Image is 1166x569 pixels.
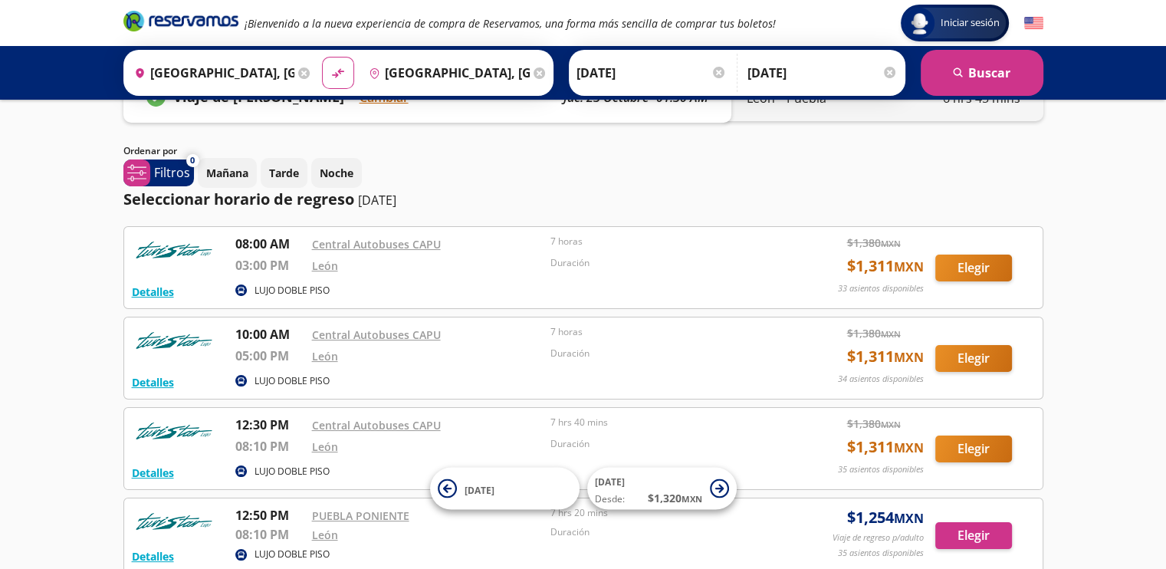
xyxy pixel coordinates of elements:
[255,548,330,561] p: LUJO DOBLE PISO
[132,416,216,446] img: RESERVAMOS
[648,490,702,506] span: $ 1,320
[595,475,625,488] span: [DATE]
[123,188,354,211] p: Seleccionar horario de regreso
[312,327,441,342] a: Central Autobuses CAPU
[190,154,195,167] span: 0
[312,508,409,523] a: PUEBLA PONIENTE
[894,258,924,275] small: MXN
[123,144,177,158] p: Ordenar por
[312,418,441,433] a: Central Autobuses CAPU
[550,416,782,429] p: 7 hrs 40 mins
[255,374,330,388] p: LUJO DOBLE PISO
[235,525,304,544] p: 08:10 PM
[894,349,924,366] small: MXN
[847,325,901,341] span: $ 1,380
[235,256,304,275] p: 03:00 PM
[847,255,924,278] span: $ 1,311
[847,436,924,459] span: $ 1,311
[1024,14,1043,33] button: English
[550,347,782,360] p: Duración
[682,493,702,505] small: MXN
[881,419,901,430] small: MXN
[838,463,924,476] p: 35 asientos disponibles
[847,345,924,368] span: $ 1,311
[261,158,307,188] button: Tarde
[128,54,295,92] input: Buscar Origen
[935,436,1012,462] button: Elegir
[838,547,924,560] p: 35 asientos disponibles
[550,325,782,339] p: 7 horas
[550,256,782,270] p: Duración
[255,465,330,479] p: LUJO DOBLE PISO
[235,235,304,253] p: 08:00 AM
[132,235,216,265] img: RESERVAMOS
[847,506,924,529] span: $ 1,254
[935,255,1012,281] button: Elegir
[206,165,248,181] p: Mañana
[550,437,782,451] p: Duración
[921,50,1043,96] button: Buscar
[198,158,257,188] button: Mañana
[235,437,304,456] p: 08:10 PM
[132,506,216,537] img: RESERVAMOS
[847,416,901,432] span: $ 1,380
[881,238,901,249] small: MXN
[312,439,338,454] a: León
[550,525,782,539] p: Duración
[132,374,174,390] button: Detalles
[847,235,901,251] span: $ 1,380
[595,492,625,506] span: Desde:
[320,165,353,181] p: Noche
[311,158,362,188] button: Noche
[132,465,174,481] button: Detalles
[894,439,924,456] small: MXN
[550,235,782,248] p: 7 horas
[465,483,494,496] span: [DATE]
[123,9,238,32] i: Brand Logo
[235,325,304,344] p: 10:00 AM
[245,16,776,31] em: ¡Bienvenido a la nueva experiencia de compra de Reservamos, una forma más sencilla de comprar tus...
[935,345,1012,372] button: Elegir
[269,165,299,181] p: Tarde
[123,160,194,186] button: 0Filtros
[132,284,174,300] button: Detalles
[132,548,174,564] button: Detalles
[235,506,304,525] p: 12:50 PM
[550,506,782,520] p: 7 hrs 20 mins
[235,416,304,434] p: 12:30 PM
[838,282,924,295] p: 33 asientos disponibles
[576,54,727,92] input: Elegir Fecha
[154,163,190,182] p: Filtros
[123,9,238,37] a: Brand Logo
[235,347,304,365] p: 05:00 PM
[833,531,924,544] p: Viaje de regreso p/adulto
[132,325,216,356] img: RESERVAMOS
[430,468,580,510] button: [DATE]
[881,328,901,340] small: MXN
[312,349,338,363] a: León
[312,258,338,273] a: León
[255,284,330,298] p: LUJO DOBLE PISO
[934,15,1006,31] span: Iniciar sesión
[747,54,898,92] input: Opcional
[838,373,924,386] p: 34 asientos disponibles
[358,191,396,209] p: [DATE]
[587,468,737,510] button: [DATE]Desde:$1,320MXN
[312,237,441,252] a: Central Autobuses CAPU
[363,54,530,92] input: Buscar Destino
[894,510,924,527] small: MXN
[312,528,338,542] a: León
[935,522,1012,549] button: Elegir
